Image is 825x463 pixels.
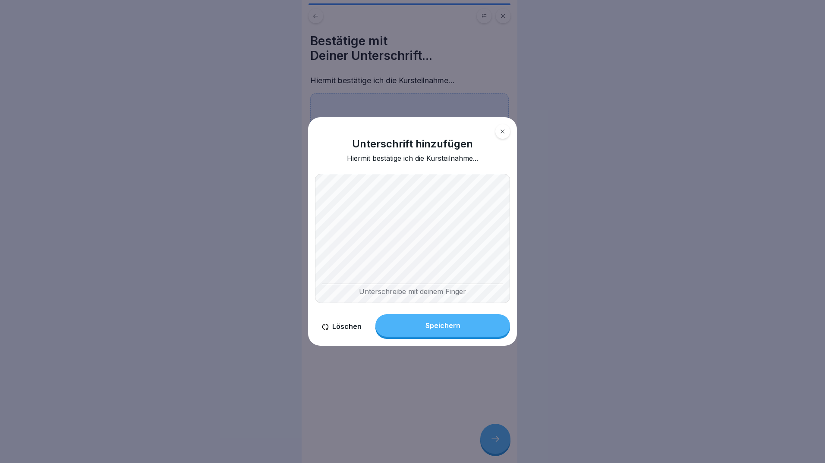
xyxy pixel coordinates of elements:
[322,284,503,296] div: Unterschreibe mit deinem Finger
[425,322,460,329] div: Speichern
[375,314,510,337] button: Speichern
[347,154,478,163] div: Hiermit bestätige ich die Kursteilnahme...
[315,314,368,339] button: Löschen
[352,138,473,150] h1: Unterschrift hinzufügen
